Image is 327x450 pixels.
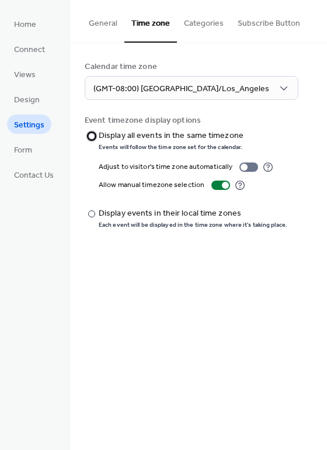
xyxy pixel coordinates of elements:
a: Connect [7,39,52,58]
span: Form [14,144,32,157]
span: Settings [14,119,44,131]
a: Contact Us [7,165,61,184]
a: Settings [7,115,51,134]
a: Home [7,14,43,33]
div: Adjust to visitor's time zone automatically [99,161,232,173]
span: Design [14,94,40,106]
div: Allow manual timezone selection [99,179,204,191]
div: Events will follow the time zone set for the calendar. [99,143,246,151]
div: Display all events in the same timezone [99,130,243,142]
span: Views [14,69,36,81]
a: Views [7,64,43,84]
span: Contact Us [14,169,54,182]
a: Design [7,89,47,109]
a: Form [7,140,39,159]
div: Display events in their local time zones [99,207,285,220]
div: Event timezone display options [85,115,310,127]
span: (GMT-08:00) [GEOGRAPHIC_DATA]/Los_Angeles [93,81,269,97]
div: Each event will be displayed in the time zone where it's taking place. [99,221,287,229]
span: Connect [14,44,45,56]
div: Calendar time zone [85,61,310,73]
span: Home [14,19,36,31]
